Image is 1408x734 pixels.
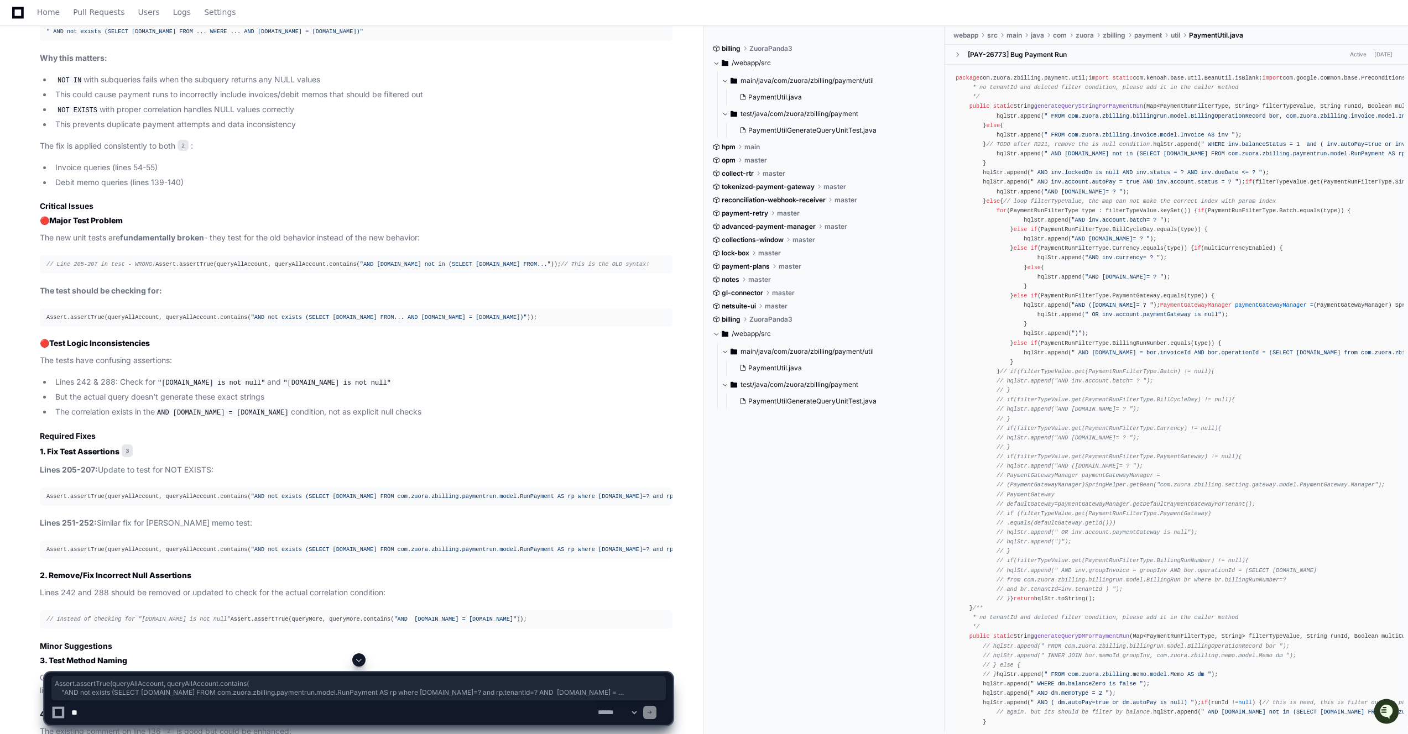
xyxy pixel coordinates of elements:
span: import [1088,75,1109,81]
span: if [1031,245,1037,251]
span: // and br.tenantId=inv.tenantId ) "); [997,586,1123,593]
span: main [1007,31,1022,40]
span: notes [722,275,739,284]
span: main/java/com/zuora/zbilling/payment/util [740,347,874,356]
span: // } [997,548,1010,554]
span: else [1027,264,1041,271]
li: Lines 242 & 288: Check for and [52,376,672,389]
span: webapp [953,31,978,40]
span: reconciliation-webhook-receiver [722,196,826,205]
span: src [987,31,998,40]
div: Assert.assertTrue(queryMore, queryMore.contains( )); [46,615,666,624]
span: "AND [DOMAIN_NAME] not in (SELECT [DOMAIN_NAME] FROM..." [360,261,551,268]
h3: Required Fixes [40,431,672,442]
span: master [777,209,800,218]
button: test/java/com/zuora/zbilling/payment [722,376,936,394]
div: [PAY-26773] Bug Payment Run [968,50,1067,59]
span: master [758,249,781,258]
strong: Lines 251-252: [40,518,97,527]
code: AND [DOMAIN_NAME] = [DOMAIN_NAME] [155,408,291,418]
span: PaymentUtilGenerateQueryUnitTest.java [748,397,877,406]
li: with proper correlation handles NULL values correctly [52,103,672,117]
div: Assert.assertTrue(queryAllAccount, queryAllAccount.contains( )); [46,260,666,269]
span: 3 [122,444,133,458]
span: // if(filterTypeValue.get(PaymentRunFilterType.Batch) != null){ [1000,368,1214,375]
span: else [1014,226,1028,233]
span: Users [138,9,160,15]
li: This could cause payment runs to incorrectly include invoices/debit memos that should be filtered... [52,88,672,101]
span: payment-retry [722,209,768,218]
span: // defaultGateway=paymentGatewayManager.getDefaultPaymentGatewayForTenant(); [997,501,1255,507]
span: "AND [DOMAIN_NAME] = [DOMAIN_NAME]" [394,616,517,622]
span: gl-connector [722,289,763,297]
span: if [1031,292,1037,299]
span: PaymentUtil.java [748,93,802,102]
span: test/java/com/zuora/zbilling/payment [740,380,858,389]
span: // loop filterTypeValue, the map can not make the correct index with param index [1003,198,1276,205]
button: PaymentUtil.java [735,90,930,105]
span: Active [1347,49,1370,60]
svg: Directory [731,74,737,87]
span: PaymentUtilGenerateQueryUnitTest.java [748,126,877,135]
div: We're offline, but we'll be back soon! [38,93,160,102]
strong: fundamentally broken [120,233,204,242]
svg: Directory [722,327,728,340]
strong: Test Logic Inconsistencies [49,338,150,348]
span: tokenized-payment-gateway [722,182,815,191]
span: opm [722,156,736,165]
div: Assert.assertTrue(queryAllAccount, queryAllAccount.contains( )); [46,492,666,501]
span: if [1245,179,1252,185]
span: "AND not exists (SELECT [DOMAIN_NAME] FROM com.zuora.zbilling.paymentrun.model.RunPayment AS rp w... [251,493,837,500]
code: "[DOMAIN_NAME] is not null" [281,378,393,388]
div: Assert.assertTrue(queryAllAccount, queryAllAccount.contains( )); [46,545,666,554]
code: NOT EXISTS [55,106,100,116]
a: Powered byPylon [78,116,134,124]
li: The correlation exists in the condition, not as explicit null checks [52,406,672,419]
strong: Lines 205-207: [40,465,98,474]
span: // This is the OLD syntax! [561,261,649,268]
button: /webapp/src [713,325,936,343]
strong: Why this matters: [40,53,107,62]
span: /webapp/src [732,329,771,338]
span: payment [1134,31,1162,40]
span: // if(filterTypeValue.get(PaymentRunFilterType.PaymentGateway) != null){ [997,453,1242,460]
span: master [792,235,815,244]
span: main/java/com/zuora/zbilling/payment/util [740,76,874,85]
span: if [1197,207,1204,214]
span: import [1262,75,1282,81]
span: // } [997,595,1010,602]
div: Assert.assertTrue(queryAllAccount, queryAllAccount.contains( )); [46,313,666,322]
span: return [1014,595,1034,602]
li: This prevents duplicate payment attempts and data inconsistency [52,118,672,131]
p: The tests have confusing assertions: [40,354,672,367]
span: // if(filterTypeValue.get(PaymentRunFilterType.Currency) != null){ [997,425,1222,432]
img: 1756235613930-3d25f9e4-fa56-45dd-b3ad-e072dfbd1548 [11,82,31,102]
span: ZuoraPanda3 [749,315,792,324]
span: Logs [173,9,191,15]
span: master [772,289,795,297]
strong: 1. Fix Test Assertions [40,446,119,455]
span: PaymentUtil.java [1189,31,1243,40]
span: ")" [1071,330,1081,337]
span: static [1112,75,1133,81]
span: master [825,222,847,231]
svg: Directory [731,378,737,391]
li: with subqueries fails when the subquery returns any NULL values [52,74,672,87]
span: test/java/com/zuora/zbilling/payment [740,109,858,118]
span: "AND not exists (SELECT [DOMAIN_NAME] FROM... AND [DOMAIN_NAME] = [DOMAIN_NAME])" [251,314,527,321]
span: Assert.assertTrue(queryAllAccount, queryAllAccount.contains( "AND not exists (SELECT [DOMAIN_NAME... [55,679,663,697]
span: generateQueryDMForPaymentRun [1034,633,1130,639]
span: zuora [1076,31,1094,40]
span: = [1310,302,1313,308]
span: master [763,169,785,178]
span: /** * no tenantId and deleted filter condition, please add it in the caller method */ [956,605,1238,630]
h4: 🔴 [40,215,672,226]
span: for [997,207,1007,214]
h4: 🔴 [40,338,672,349]
span: PaymentUtil.java [748,364,802,373]
span: // } [997,387,1010,394]
span: // hqlStr.append(" AND inv.groupInvoice = groupInv AND bor.operationId = (SELECT [DOMAIN_NAME] [997,567,1317,574]
p: Similar fix for [PERSON_NAME] memo test: [40,517,672,529]
li: Invoice queries (lines 54-55) [52,161,672,174]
